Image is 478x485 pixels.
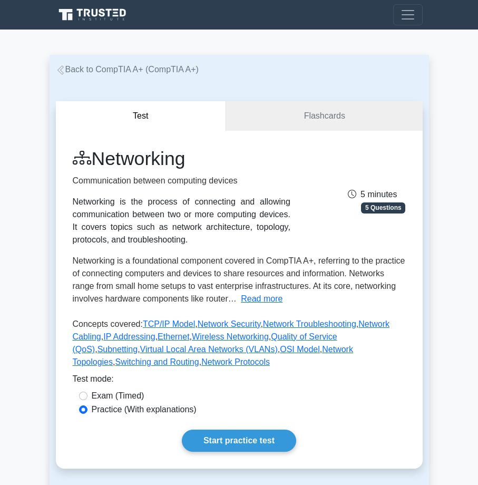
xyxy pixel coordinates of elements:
[73,174,290,187] p: Communication between computing devices
[361,202,405,213] span: 5 Questions
[103,332,155,341] a: IP Addressing
[143,319,195,328] a: TCP/IP Model
[73,196,290,246] div: Networking is the process of connecting and allowing communication between two or more computing ...
[73,256,405,303] span: Networking is a foundational component covered in CompTIA A+, referring to the practice of connec...
[158,332,189,341] a: Ethernet
[73,345,353,366] a: Network Topologies
[56,101,227,131] button: Test
[115,357,199,366] a: Switching and Routing
[182,430,296,452] a: Start practice test
[348,190,397,199] span: 5 minutes
[263,319,356,328] a: Network Troubleshooting
[140,345,278,354] a: Virtual Local Area Networks (VLANs)
[241,293,282,305] button: Read more
[393,4,423,25] button: Toggle navigation
[73,373,406,390] div: Test mode:
[56,65,199,74] a: Back to CompTIA A+ (CompTIA A+)
[92,390,144,402] label: Exam (Timed)
[201,357,270,366] a: Network Protocols
[192,332,269,341] a: Wireless Networking
[73,332,337,354] a: Quality of Service (QoS)
[73,319,389,341] a: Network Cabling
[73,318,406,373] p: Concepts covered: , , , , , , , , , , , , ,
[280,345,320,354] a: OSI Model
[97,345,138,354] a: Subnetting
[73,148,290,170] h1: Networking
[198,319,261,328] a: Network Security
[92,403,197,416] label: Practice (With explanations)
[226,101,422,131] a: Flashcards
